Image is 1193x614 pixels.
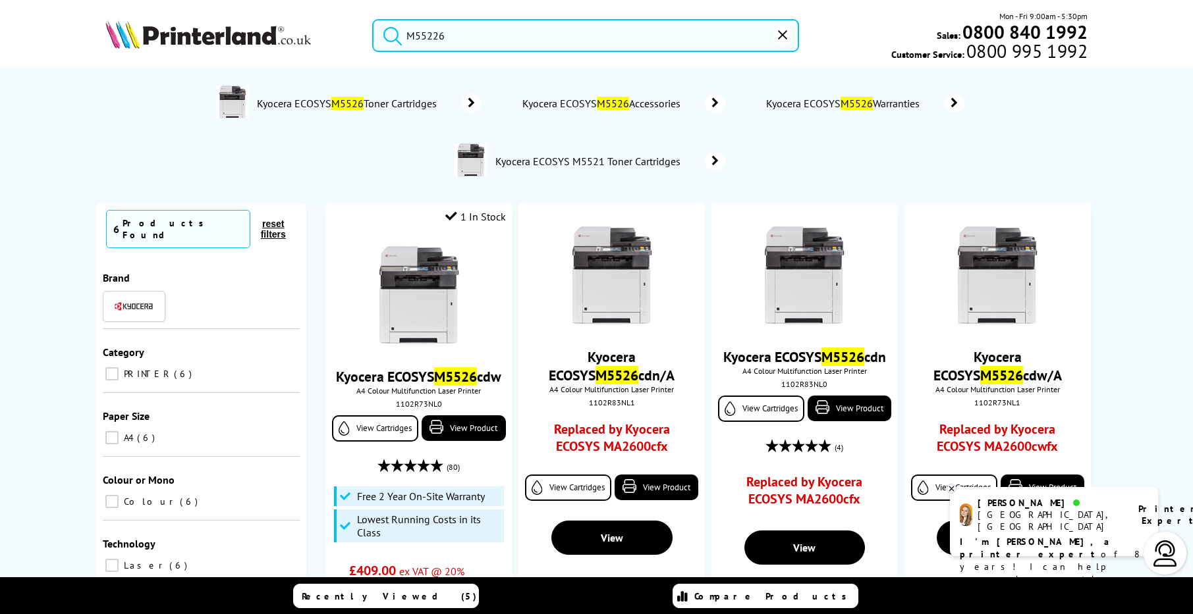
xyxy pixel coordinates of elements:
img: Printerland Logo [105,20,311,49]
span: Colour [121,496,179,507]
span: A4 Colour Multifunction Laser Printer [718,366,891,376]
img: ECOSYS-M5526cdn-front-small.jpg [563,226,661,325]
input: PRINTER 6 [105,367,119,380]
mark: M5526 [596,366,638,384]
span: Colour or Mono [103,473,175,486]
span: Paper Size [103,409,150,422]
a: View [744,530,866,565]
img: 1102R83NL0-conspage.jpg [216,86,249,118]
a: View Product [808,396,891,421]
p: of 8 years! I can help you choose the right product [960,536,1148,598]
a: View [551,521,673,555]
mark: M5526 [597,97,629,110]
span: Technology [103,537,155,550]
span: Sales: [937,29,960,41]
input: Laser 6 [105,559,119,572]
div: 1102R83NL0 [721,379,888,389]
span: 6 [174,368,195,380]
div: 1102R73NL0 [335,399,502,409]
span: Free 2 Year On-Site Warranty [357,490,485,503]
a: Replaced by Kyocera ECOSYS MA2600cfx [735,473,874,514]
span: (80) [447,455,460,480]
a: View Product [1001,474,1084,500]
img: user-headset-light.svg [1152,540,1179,567]
div: [GEOGRAPHIC_DATA], [GEOGRAPHIC_DATA] [978,509,1122,532]
b: I'm [PERSON_NAME], a printer expert [960,536,1113,560]
img: ECOSYS-M5526cdn-front-small.jpg [755,226,854,325]
a: View Cartridges [718,396,804,422]
input: Colour 6 [105,495,119,508]
a: Replaced by Kyocera ECOSYS MA2600cwfx [928,421,1067,461]
mark: M5526 [331,97,364,110]
button: reset filters [250,218,296,240]
span: PRINTER [121,368,173,380]
span: Kyocera ECOSYS Warranties [765,97,925,110]
a: 0800 840 1992 [960,26,1088,38]
span: View [793,541,816,554]
div: 1 In Stock [445,210,506,223]
img: Kyocera [114,301,153,311]
a: View Product [615,474,698,500]
span: Lowest Running Costs in its Class [357,513,501,539]
span: A4 [121,432,136,444]
img: amy-livechat.png [960,503,972,526]
span: View [601,531,623,544]
div: Products Found [123,217,243,241]
span: Kyocera ECOSYS M5521 Toner Cartridges [494,155,685,168]
a: Recently Viewed (5) [293,584,479,608]
span: 0800 995 1992 [964,45,1088,57]
span: Brand [103,271,130,284]
a: Kyocera ECOSYSM5526Accessories [521,94,725,113]
span: 6 [180,496,201,507]
input: A4 6 [105,431,119,444]
span: Kyocera ECOSYS Toner Cartridges [256,97,441,110]
span: A4 Colour Multifunction Laser Printer [332,386,505,396]
a: Kyocera ECOSYSM5526Warranties [765,94,964,113]
span: A4 Colour Multifunction Laser Printer [911,384,1084,394]
a: Kyocera ECOSYSM5526cdw/A [933,347,1062,384]
a: View Product [422,415,505,441]
span: £409.00 [349,562,396,579]
div: 1102R83NL1 [528,397,695,407]
span: Compare Products [694,590,854,602]
img: ECOSYS-M5526cdn-front-small2.jpg [370,246,468,345]
a: Kyocera ECOSYSM5526cdn [723,347,886,366]
mark: M5526 [434,367,477,386]
a: View Cartridges [525,474,611,501]
span: Mon - Fri 9:00am - 5:30pm [999,10,1088,22]
img: ECOSYS-M5526cdn-front-small2.jpg [948,226,1047,325]
a: View Cartridges [911,474,997,501]
a: Compare Products [673,584,858,608]
span: Recently Viewed (5) [302,590,477,602]
span: 6 [169,559,190,571]
span: (4) [835,435,843,460]
b: 0800 840 1992 [962,20,1088,44]
a: Kyocera ECOSYSM5526cdw [336,367,501,386]
mark: M5526 [980,366,1023,384]
span: A4 Colour Multifunction Laser Printer [525,384,698,394]
a: Replaced by Kyocera ECOSYS MA2600cfx [542,421,681,461]
a: View [937,521,1058,555]
a: Printerland Logo [105,20,356,51]
mark: M5526 [821,347,864,366]
div: [PERSON_NAME] [978,497,1122,509]
span: 6 [137,432,158,444]
span: Customer Service: [891,45,1088,61]
span: Kyocera ECOSYS Accessories [521,97,686,110]
div: 1102R73NL1 [914,397,1081,407]
mark: M5526 [841,97,873,110]
span: ex VAT @ 20% [399,565,464,578]
a: Kyocera ECOSYSM5526Toner Cartridges [256,86,482,121]
span: Category [103,345,144,359]
a: Kyocera ECOSYS M5521 Toner Cartridges [494,143,725,179]
span: Laser [121,559,168,571]
span: 6 [113,222,119,236]
input: Search product or [372,19,799,52]
img: M5521CDNACCESSORIES.jpg [455,143,487,176]
a: Kyocera ECOSYSM5526cdn/A [549,347,675,384]
a: View Cartridges [332,415,418,442]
